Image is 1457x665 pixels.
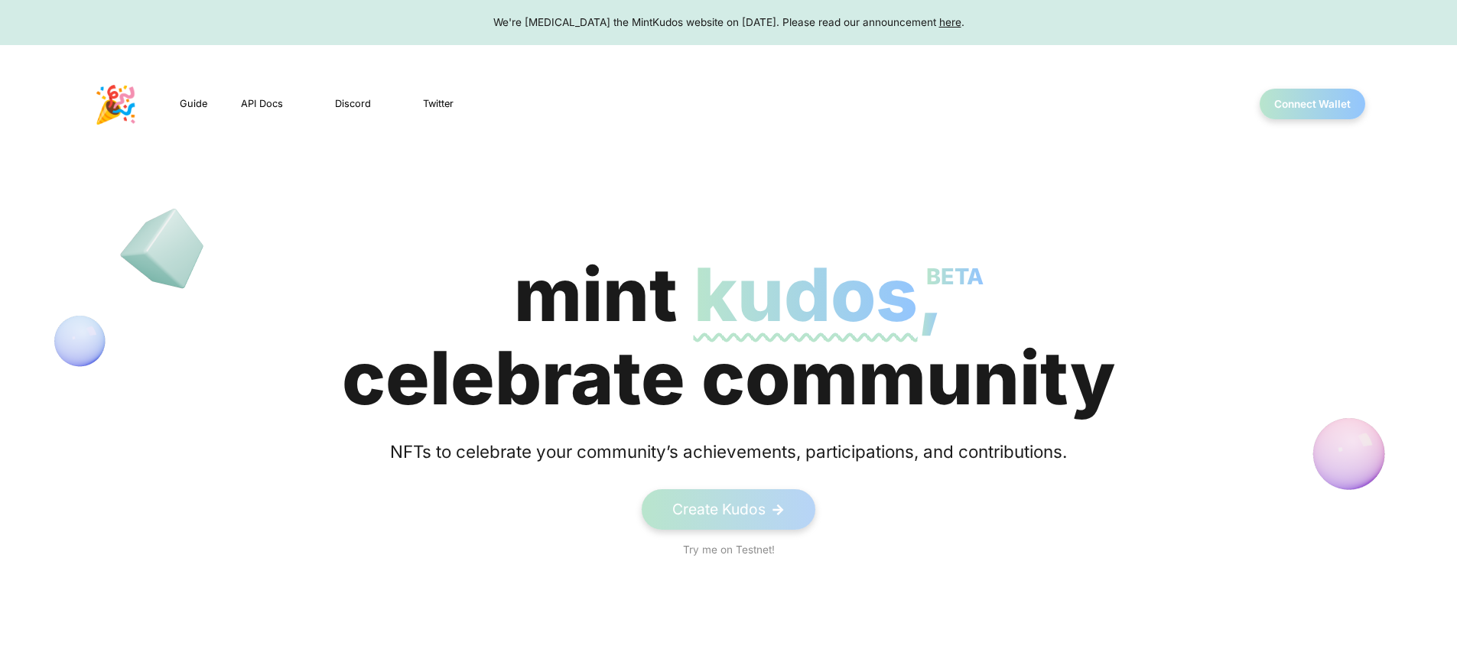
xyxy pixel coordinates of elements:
[178,95,209,112] a: Guide
[771,500,785,520] span: ->
[335,96,371,111] span: Discord
[694,250,918,339] span: kudos
[239,95,285,112] a: API Docs
[939,16,961,28] a: here
[315,95,372,112] a: Discord
[1260,89,1365,119] button: Connect Wallet
[342,253,1115,420] div: mint celebrate community
[373,439,1085,465] div: NFTs to celebrate your community’s achievements, participations, and contributions.
[683,542,775,557] a: Try me on Testnet!
[93,77,138,131] p: 🎉
[15,15,1442,30] div: We're [MEDICAL_DATA] the MintKudos website on [DATE]. Please read our announcement .
[423,96,454,111] span: Twitter
[926,235,984,319] p: BETA
[642,489,815,530] a: Create Kudos
[403,95,455,112] a: Twitter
